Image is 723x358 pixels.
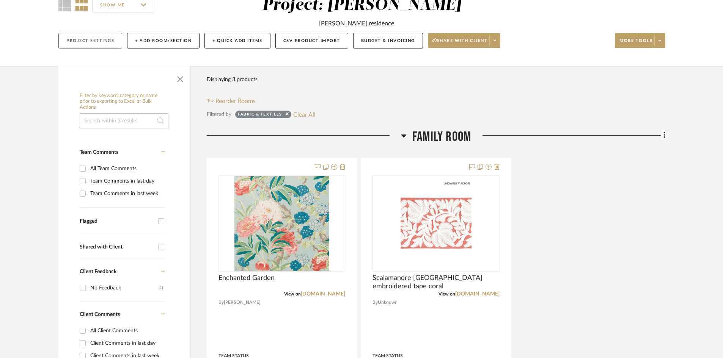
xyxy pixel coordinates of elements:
img: Enchanted Garden [234,176,329,271]
button: Share with client [428,33,501,48]
div: No Feedback [90,282,159,294]
span: By [218,299,224,306]
a: [DOMAIN_NAME] [301,291,345,297]
span: Reorder Rooms [215,97,256,106]
span: Client Feedback [80,269,116,274]
div: All Client Comments [90,325,163,337]
div: Fabric & Textiles [238,112,282,119]
img: Scalamandre Coventry embroidered tape coral [401,176,472,271]
a: [DOMAIN_NAME] [455,291,500,297]
div: [PERSON_NAME] residence [319,19,394,28]
span: Family Room [412,129,471,145]
div: (1) [159,282,163,294]
span: Unknown [378,299,398,306]
button: + Add Room/Section [127,33,200,48]
span: Team Comments [80,150,118,155]
span: Share with client [432,38,488,49]
span: Scalamandre [GEOGRAPHIC_DATA] embroidered tape coral [373,274,499,291]
button: Budget & Invoicing [353,33,423,48]
span: By [373,299,378,306]
div: Displaying 3 products [207,72,258,87]
button: More tools [615,33,665,48]
h6: Filter by keyword, category or name prior to exporting to Excel or Bulk Actions [80,93,168,111]
div: Client Comments in last day [90,337,163,349]
button: Close [173,70,188,85]
button: CSV Product Import [275,33,348,48]
button: Project Settings [58,33,122,48]
button: + Quick Add Items [204,33,270,48]
div: Flagged [80,218,154,225]
button: Clear All [293,109,316,119]
div: Filtered by [207,110,231,119]
div: Team Comments in last week [90,188,163,200]
span: [PERSON_NAME] [224,299,261,306]
span: More tools [619,38,652,49]
span: Enchanted Garden [218,274,275,282]
div: Team Comments in last day [90,175,163,187]
input: Search within 3 results [80,113,168,128]
div: Shared with Client [80,244,154,250]
div: All Team Comments [90,163,163,175]
button: Reorder Rooms [207,97,256,106]
span: View on [284,292,301,296]
span: Client Comments [80,312,120,317]
span: View on [439,292,455,296]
